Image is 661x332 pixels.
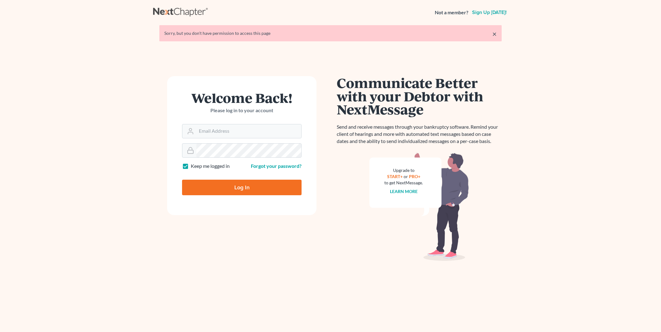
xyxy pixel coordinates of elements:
[337,76,502,116] h1: Communicate Better with your Debtor with NextMessage
[251,163,302,169] a: Forgot your password?
[182,91,302,104] h1: Welcome Back!
[369,152,469,261] img: nextmessage_bg-59042aed3d76b12b5cd301f8e5b87938c9018125f34e5fa2b7a6b67550977c72.svg
[409,174,420,179] a: PRO+
[492,30,497,38] a: ×
[435,9,468,16] strong: Not a member?
[471,10,508,15] a: Sign up [DATE]!
[196,124,301,138] input: Email Address
[384,180,423,186] div: to get NextMessage.
[390,189,418,194] a: Learn more
[191,163,230,170] label: Keep me logged in
[182,107,302,114] p: Please log in to your account
[164,30,497,36] div: Sorry, but you don't have permission to access this page
[182,180,302,195] input: Log In
[387,174,403,179] a: START+
[337,123,502,145] p: Send and receive messages through your bankruptcy software. Remind your client of hearings and mo...
[384,167,423,173] div: Upgrade to
[404,174,408,179] span: or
